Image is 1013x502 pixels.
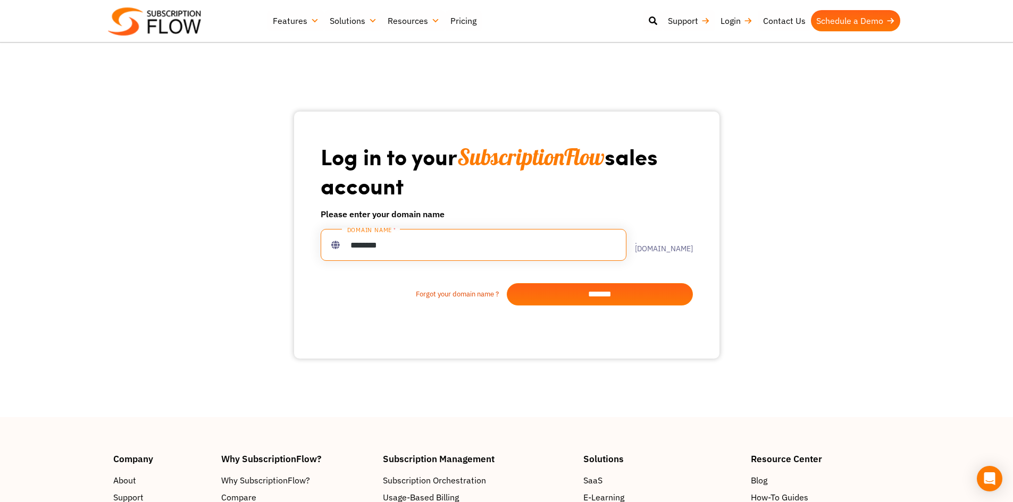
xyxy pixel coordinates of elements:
span: SubscriptionFlow [457,143,605,171]
div: Open Intercom Messenger [977,466,1002,491]
a: Solutions [324,10,382,31]
h4: Resource Center [751,454,900,463]
img: Subscriptionflow [108,7,201,36]
label: .[DOMAIN_NAME] [626,237,693,252]
a: Pricing [445,10,482,31]
a: About [113,474,211,487]
a: SaaS [583,474,740,487]
span: SaaS [583,474,602,487]
a: Login [715,10,758,31]
a: Features [267,10,324,31]
span: Subscription Orchestration [383,474,486,487]
h4: Subscription Management [383,454,573,463]
span: Blog [751,474,767,487]
a: Schedule a Demo [811,10,900,31]
h4: Why SubscriptionFlow? [221,454,372,463]
a: Support [663,10,715,31]
h6: Please enter your domain name [321,208,693,220]
h4: Company [113,454,211,463]
h1: Log in to your sales account [321,142,693,199]
span: Why SubscriptionFlow? [221,474,310,487]
h4: Solutions [583,454,740,463]
a: Forgot your domain name ? [321,289,507,300]
a: Why SubscriptionFlow? [221,474,372,487]
a: Contact Us [758,10,811,31]
a: Subscription Orchestration [383,474,573,487]
a: Blog [751,474,900,487]
a: Resources [382,10,445,31]
span: About [113,474,136,487]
